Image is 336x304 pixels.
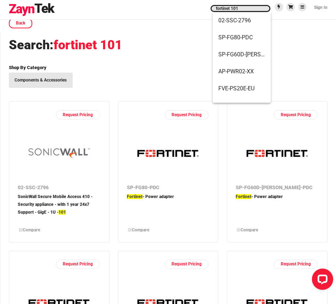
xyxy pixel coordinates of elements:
a: Request Pricing [165,260,208,269]
span: Compare [23,227,40,232]
p: SP-FG80-PDC [127,183,210,193]
span: 02-SSC-2796 [218,12,265,29]
img: SP-FG60D-POE-PDC -- Fortinet - Power adapter [243,128,311,179]
a: Request Pricing [56,110,100,119]
p: SP-FG60D-[PERSON_NAME]-PDC [236,183,319,193]
span: fortinet 101 [54,38,122,52]
img: 02-SSC-2796 -- SonicWall Secure Mobile Access 410 - Security appliance - with 1 year 24x7 Support... [25,128,93,179]
a: Request Pricing [56,260,100,269]
img: logo [9,3,55,16]
span: Fortinet [127,194,142,199]
span: 101 [58,210,66,215]
iframe: LiveChat chat widget [306,266,336,295]
span: Compare [132,227,150,232]
a: Request Pricing [274,260,318,269]
a: SP-FG80-PDCFortinet- Power adapter [127,183,210,223]
p: - Power adapter [127,193,210,223]
span: SP-FG60D-[PERSON_NAME]-PDC [218,46,265,63]
span: AP-PWR02-XX [218,63,265,80]
a: Request Pricing [165,110,208,119]
a: SP-FG60D-[PERSON_NAME]-PDCFortinet- Power adapter [236,183,319,223]
p: 02-SSC-2796 [18,183,101,193]
p: SonicWall Secure Mobile Access 410 - Security appliance - with 1 year 24x7 Support - GigE - 1U - [18,193,101,223]
h1: Search: [9,37,327,54]
a: Back [9,18,32,28]
span: SP-FAP222B-PA [218,97,265,114]
span: FVE-PS20E-EU [218,80,265,97]
a: Request Pricing [274,110,318,119]
a: 02-SSC-2796SonicWall Secure Mobile Access 410 - Security appliance - with 1 year 24x7 Support - G... [18,183,101,223]
input: search products [211,5,270,12]
span: SP-FG80-PDC [218,29,265,46]
a: Components & Accessories [9,73,73,88]
span: Compare [241,227,258,232]
img: SP-FG80-PDC -- Fortinet - Power adapter [134,128,202,179]
h6: Shop By Category [9,64,327,71]
span: Fortinet [236,194,251,199]
p: - Power adapter [236,193,319,223]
